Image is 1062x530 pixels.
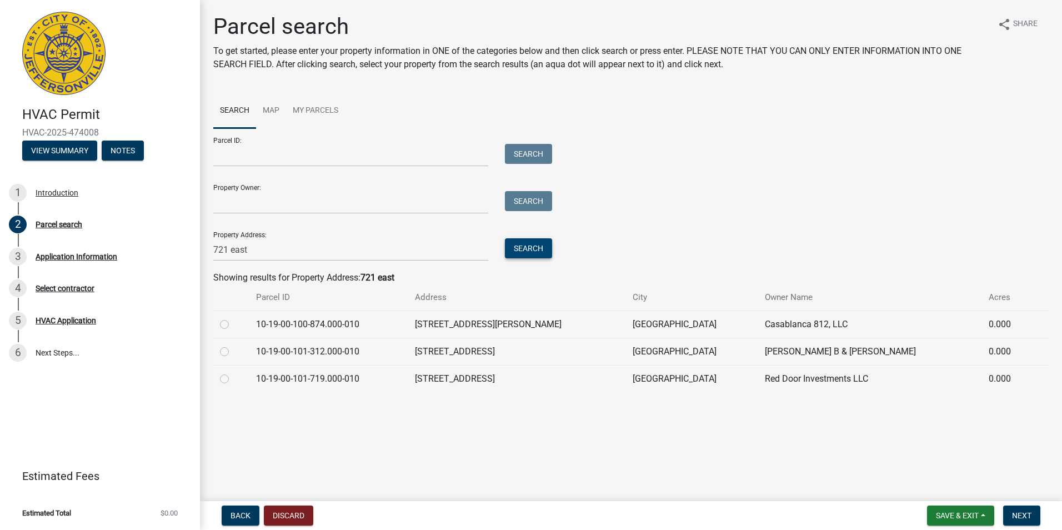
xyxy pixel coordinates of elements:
th: Address [408,284,626,311]
td: 10-19-00-101-312.000-010 [249,338,408,365]
h1: Parcel search [213,13,989,40]
button: Notes [102,141,144,161]
button: Search [505,144,552,164]
a: Estimated Fees [9,465,182,487]
td: Casablanca 812, LLC [758,311,982,338]
td: [STREET_ADDRESS] [408,365,626,392]
td: 0.000 [982,338,1030,365]
td: [STREET_ADDRESS][PERSON_NAME] [408,311,626,338]
div: 5 [9,312,27,329]
td: 0.000 [982,311,1030,338]
td: [STREET_ADDRESS] [408,338,626,365]
span: Next [1012,511,1031,520]
div: Introduction [36,189,78,197]
button: shareShare [989,13,1046,35]
div: 1 [9,184,27,202]
button: Save & Exit [927,506,994,526]
i: share [998,18,1011,31]
td: 10-19-00-100-874.000-010 [249,311,408,338]
div: Showing results for Property Address: [213,271,1049,284]
td: [GEOGRAPHIC_DATA] [626,338,758,365]
div: 6 [9,344,27,362]
td: [GEOGRAPHIC_DATA] [626,311,758,338]
button: Discard [264,506,313,526]
p: To get started, please enter your property information in ONE of the categories below and then cl... [213,44,989,71]
button: Search [505,191,552,211]
a: My Parcels [286,93,345,129]
button: Search [505,238,552,258]
wm-modal-confirm: Notes [102,147,144,156]
img: City of Jeffersonville, Indiana [22,12,106,95]
span: Save & Exit [936,511,979,520]
div: Application Information [36,253,117,261]
td: [GEOGRAPHIC_DATA] [626,365,758,392]
span: Estimated Total [22,509,71,517]
th: Parcel ID [249,284,408,311]
div: 3 [9,248,27,266]
div: Select contractor [36,284,94,292]
button: Back [222,506,259,526]
div: 4 [9,279,27,297]
div: HVAC Application [36,317,96,324]
td: 10-19-00-101-719.000-010 [249,365,408,392]
button: Next [1003,506,1040,526]
th: Acres [982,284,1030,311]
a: Map [256,93,286,129]
strong: 721 east [360,272,394,283]
wm-modal-confirm: Summary [22,147,97,156]
td: [PERSON_NAME] B & [PERSON_NAME] [758,338,982,365]
div: Parcel search [36,221,82,228]
span: Back [231,511,251,520]
td: Red Door Investments LLC [758,365,982,392]
button: View Summary [22,141,97,161]
span: Share [1013,18,1038,31]
a: Search [213,93,256,129]
span: HVAC-2025-474008 [22,127,178,138]
td: 0.000 [982,365,1030,392]
span: $0.00 [161,509,178,517]
th: Owner Name [758,284,982,311]
div: 2 [9,216,27,233]
h4: HVAC Permit [22,107,191,123]
th: City [626,284,758,311]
